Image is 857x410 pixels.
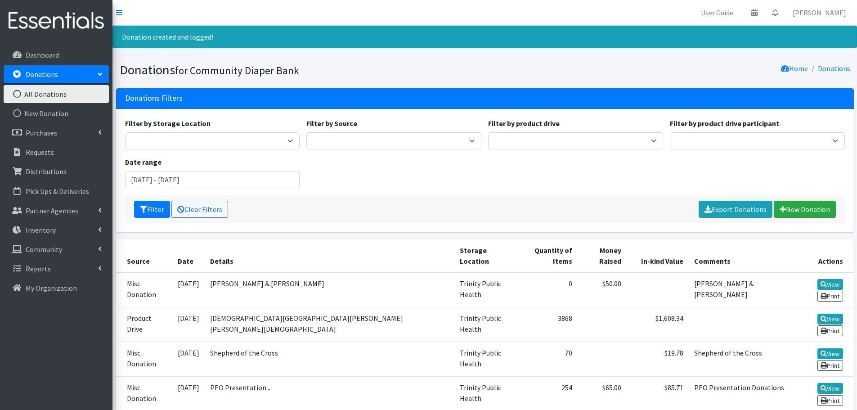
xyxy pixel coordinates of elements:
[26,187,89,196] p: Pick Ups & Deliveries
[175,64,299,77] small: for Community Diaper Bank
[817,325,843,336] a: Print
[112,26,857,48] div: Donation created and logged!
[518,307,578,342] td: 3868
[125,118,211,129] label: Filter by Storage Location
[116,272,172,307] td: Misc. Donation
[670,118,779,129] label: Filter by product drive participant
[817,314,843,324] a: View
[205,307,454,342] td: [DEMOGRAPHIC_DATA][GEOGRAPHIC_DATA][PERSON_NAME][PERSON_NAME][DEMOGRAPHIC_DATA]
[171,201,228,218] a: Clear Filters
[454,342,518,377] td: Trinity Public Health
[26,245,62,254] p: Community
[817,395,843,406] a: Print
[817,291,843,302] a: Print
[578,239,626,272] th: Money Raised
[26,264,51,273] p: Reports
[26,70,58,79] p: Donations
[454,239,518,272] th: Storage Location
[689,272,794,307] td: [PERSON_NAME] & [PERSON_NAME]
[205,239,454,272] th: Details
[306,118,357,129] label: Filter by Source
[627,239,689,272] th: In-kind Value
[689,342,794,377] td: Shepherd of the Cross
[578,272,626,307] td: $50.00
[817,279,843,290] a: View
[781,64,808,73] a: Home
[4,104,109,122] a: New Donation
[26,167,67,176] p: Distributions
[4,240,109,258] a: Community
[205,342,454,377] td: Shepherd of the Cross
[26,128,57,137] p: Purchases
[817,383,843,394] a: View
[116,239,172,272] th: Source
[488,118,560,129] label: Filter by product drive
[26,225,56,234] p: Inventory
[817,348,843,359] a: View
[120,62,482,78] h1: Donations
[4,279,109,297] a: My Organization
[26,206,78,215] p: Partner Agencies
[125,157,162,167] label: Date range
[172,307,205,342] td: [DATE]
[4,143,109,161] a: Requests
[4,162,109,180] a: Distributions
[4,65,109,83] a: Donations
[4,124,109,142] a: Purchases
[4,85,109,103] a: All Donations
[125,94,183,103] h3: Donations Filters
[627,307,689,342] td: $1,608.34
[172,342,205,377] td: [DATE]
[454,307,518,342] td: Trinity Public Health
[454,272,518,307] td: Trinity Public Health
[172,272,205,307] td: [DATE]
[4,202,109,220] a: Partner Agencies
[785,4,853,22] a: [PERSON_NAME]
[205,272,454,307] td: [PERSON_NAME] & [PERSON_NAME]
[4,260,109,278] a: Reports
[4,6,109,36] img: HumanEssentials
[4,221,109,239] a: Inventory
[4,46,109,64] a: Dashboard
[774,201,836,218] a: New Donation
[699,201,772,218] a: Export Donations
[818,64,850,73] a: Donations
[125,171,300,188] input: January 1, 2011 - December 31, 2011
[518,239,578,272] th: Quantity of Items
[172,239,205,272] th: Date
[116,342,172,377] td: Misc. Donation
[627,342,689,377] td: $19.78
[694,4,740,22] a: User Guide
[518,272,578,307] td: 0
[26,148,54,157] p: Requests
[794,239,854,272] th: Actions
[4,182,109,200] a: Pick Ups & Deliveries
[116,307,172,342] td: Product Drive
[26,284,77,293] p: My Organization
[518,342,578,377] td: 70
[134,201,170,218] button: Filter
[689,239,794,272] th: Comments
[26,50,59,59] p: Dashboard
[817,360,843,371] a: Print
